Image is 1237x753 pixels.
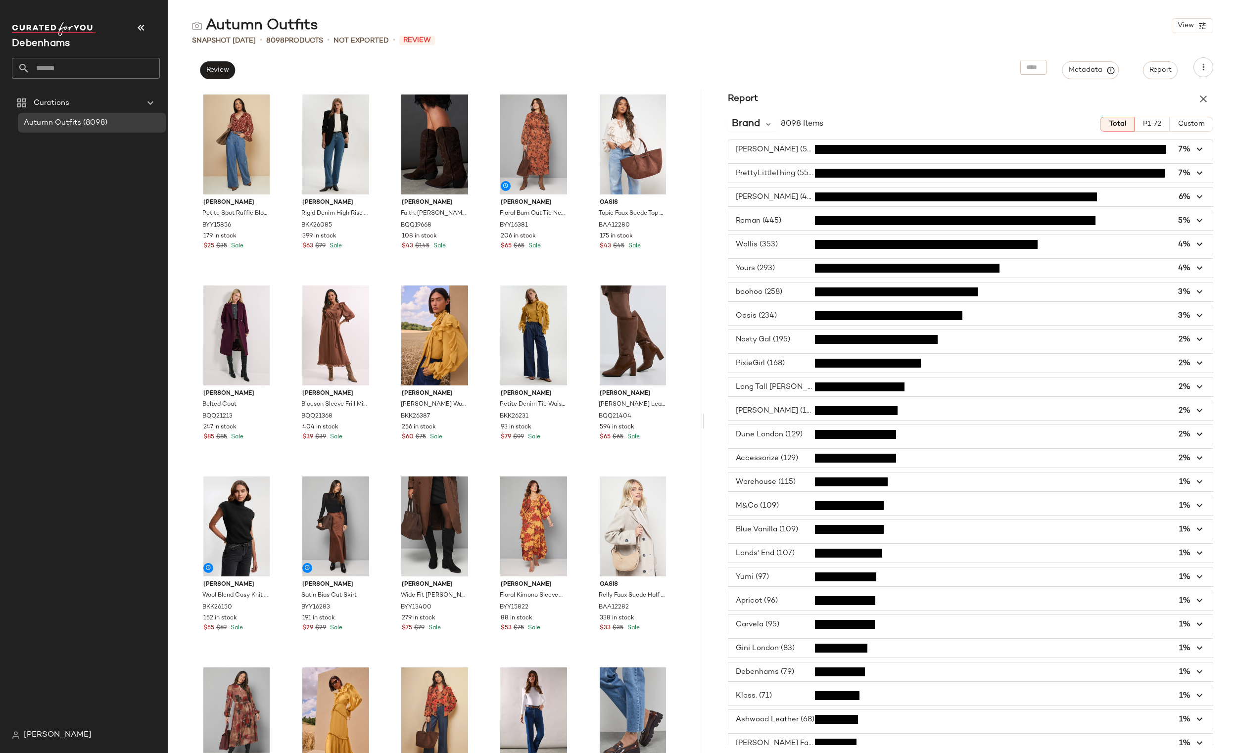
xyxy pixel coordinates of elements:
span: $25 [203,242,214,251]
span: Autumn Outfits [24,117,81,129]
span: Sale [428,434,442,440]
img: bqq21213_burgundy_xl [195,285,278,385]
button: Wallis (353)4% [728,235,1213,254]
button: View [1172,18,1213,33]
button: Apricot (96)1% [728,591,1213,610]
span: $85 [203,433,214,442]
span: 88 in stock [501,614,532,623]
span: • [260,35,262,47]
span: Snapshot [DATE] [192,36,256,46]
button: [PERSON_NAME] (556)7% [728,140,1213,159]
span: Blouson Sleeve Frill Midi Dress [301,400,368,409]
span: Satin Bias Cut Skirt [301,591,357,600]
span: $39 [315,433,326,442]
span: BYY16283 [301,603,330,612]
span: [PERSON_NAME] Woven Pussy Bow Blouse [401,400,467,409]
button: [PERSON_NAME] (447)6% [728,188,1213,206]
span: $75 [416,433,426,442]
span: Report [1149,66,1172,74]
span: BQQ21404 [599,412,631,421]
span: BQQ21368 [301,412,333,421]
span: $33 [600,624,611,633]
span: Oasis [600,580,666,589]
span: [PERSON_NAME] [501,198,567,207]
span: Topic Faux Suede Top Handle Tote Bag [599,209,665,218]
span: [PERSON_NAME] [203,389,270,398]
img: byy16283_chocolate_xl [294,476,377,576]
span: $99 [513,433,524,442]
span: • [327,35,330,47]
span: Sale [625,434,640,440]
span: (8098) [81,117,107,129]
div: Products [266,36,323,46]
span: Oasis [600,198,666,207]
span: BAA12282 [599,603,629,612]
img: baa12280_chocolate_xl [592,94,674,194]
span: 247 in stock [203,423,237,432]
span: $69 [216,624,227,633]
span: [PERSON_NAME] [600,389,666,398]
img: baa12282_neutral_xl [592,476,674,576]
button: Yours (293)4% [728,259,1213,278]
span: 279 in stock [402,614,435,623]
span: [PERSON_NAME] [203,198,270,207]
button: Gini London (83)1% [728,639,1213,658]
button: Dune London (129)2% [728,425,1213,444]
span: Sale [626,243,641,249]
span: Current Company Name [12,39,70,49]
button: Blue Vanilla (109)1% [728,520,1213,539]
img: bkk26387_ochre_xl [394,285,476,385]
span: Review [399,36,435,45]
span: $43 [600,242,611,251]
span: [PERSON_NAME] [302,580,369,589]
img: cfy_white_logo.C9jOOHJF.svg [12,22,96,36]
span: 206 in stock [501,232,536,241]
span: $65 [613,433,623,442]
span: [PERSON_NAME] [302,198,369,207]
span: $79 [501,433,511,442]
span: Sale [229,434,243,440]
span: $53 [501,624,512,633]
span: 594 in stock [600,423,634,432]
img: bqq21368_mocha_xl [294,285,377,385]
span: Sale [328,434,342,440]
span: Total [1108,120,1126,128]
img: svg%3e [12,731,20,739]
span: Metadata [1068,66,1113,75]
button: PrettyLittleThing (555)7% [728,164,1213,183]
span: Petite Spot Ruffle Blouse [202,209,269,218]
span: Wool Blend Cosy Knit Sleeveless Tank Top [202,591,269,600]
h3: Report [704,92,782,106]
span: $63 [302,242,313,251]
span: 338 in stock [600,614,634,623]
span: $75 [514,624,524,633]
img: bkk26085_mid%20blue_xl [294,94,377,194]
span: 404 in stock [302,423,338,432]
span: $145 [415,242,429,251]
span: $39 [302,433,313,442]
span: Curations [34,97,69,109]
span: $85 [216,433,227,442]
button: Custom [1170,117,1213,132]
button: Report [1143,61,1178,79]
span: [PERSON_NAME] [501,389,567,398]
img: byy16381_burnt%20orange_xl [493,94,575,194]
img: bkk26150_black_xl [195,476,278,576]
button: Accessorize (129)2% [728,449,1213,468]
span: [PERSON_NAME] [402,198,468,207]
span: BYY16381 [500,221,528,230]
span: BYY15856 [202,221,231,230]
button: Roman (445)5% [728,211,1213,230]
img: byy15856_ginger_xl [195,94,278,194]
span: $65 [600,433,611,442]
span: $43 [402,242,413,251]
span: Sale [328,625,342,631]
span: $29 [302,624,313,633]
span: [PERSON_NAME] [501,580,567,589]
span: 108 in stock [402,232,437,241]
img: byy13400_natural%20black_xl [394,476,476,576]
button: Carvela (95)1% [728,615,1213,634]
span: BYY15822 [500,603,528,612]
button: [PERSON_NAME] Fashion (66)1% [728,734,1213,753]
span: Sale [328,243,342,249]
